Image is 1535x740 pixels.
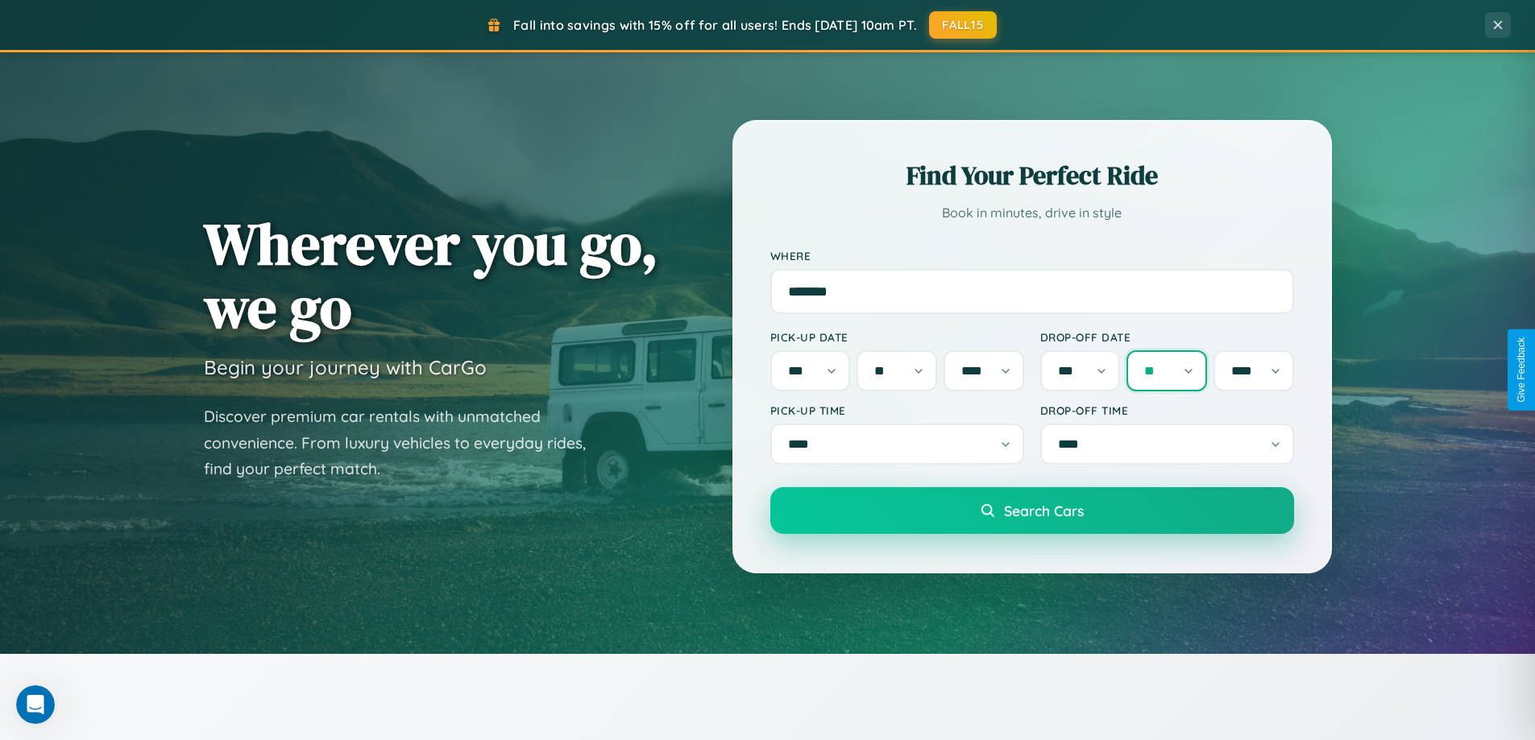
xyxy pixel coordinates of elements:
h1: Wherever you go, we go [204,212,658,339]
label: Where [770,249,1294,263]
label: Pick-up Time [770,403,1024,417]
h3: Begin your journey with CarGo [204,355,487,379]
span: Search Cars [1004,502,1084,519]
h2: Find Your Perfect Ride [770,158,1294,193]
p: Book in minutes, drive in style [770,201,1294,225]
span: Fall into savings with 15% off for all users! Ends [DATE] 10am PT. [513,17,917,33]
label: Pick-up Date [770,330,1024,344]
button: FALL15 [929,11,997,39]
p: Discover premium car rentals with unmatched convenience. From luxury vehicles to everyday rides, ... [204,403,607,482]
label: Drop-off Date [1040,330,1294,344]
div: Give Feedback [1516,337,1527,403]
iframe: Intercom live chat [16,685,55,724]
button: Search Cars [770,487,1294,534]
label: Drop-off Time [1040,403,1294,417]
